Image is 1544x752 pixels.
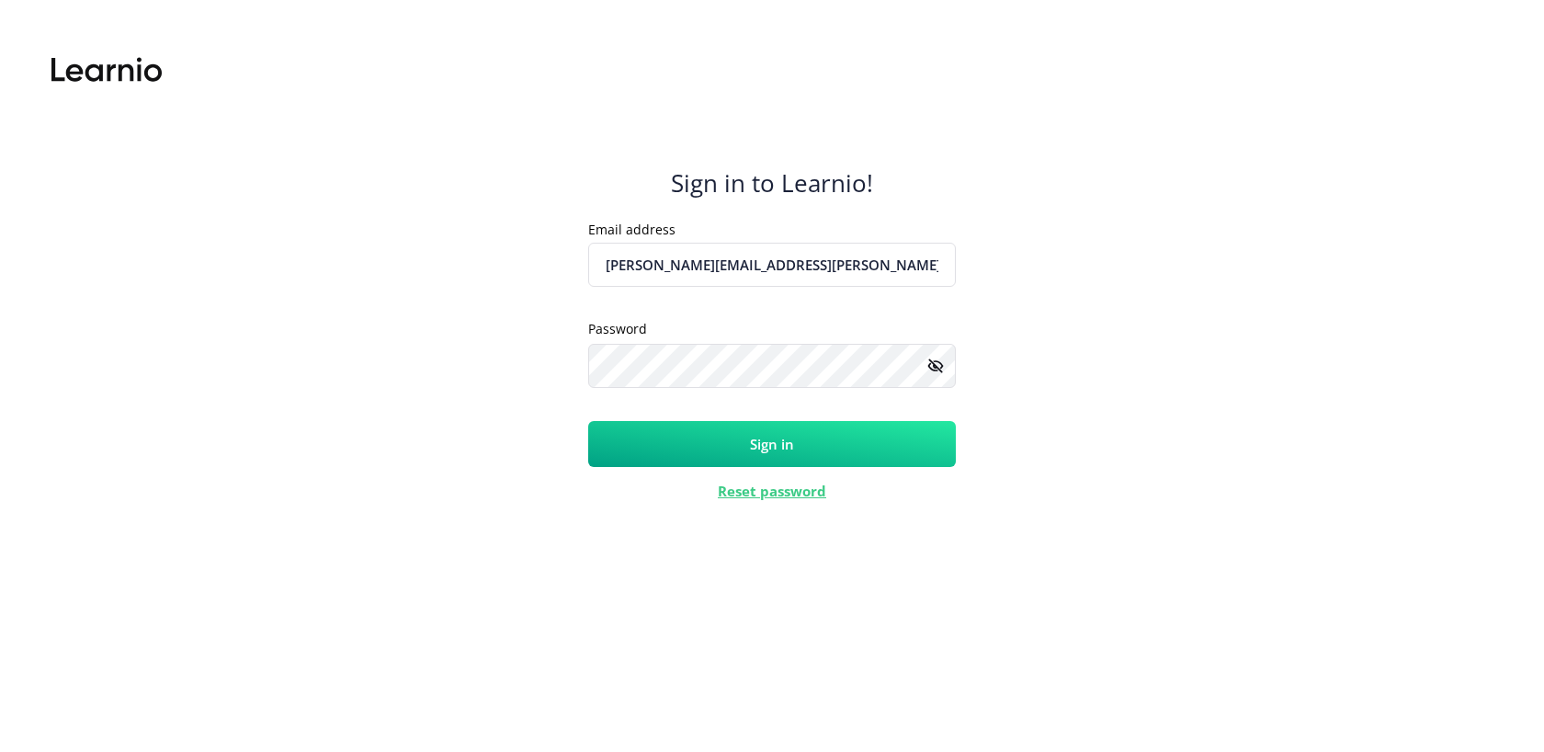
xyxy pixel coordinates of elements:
[588,221,675,239] label: Email address
[588,320,647,338] label: Password
[588,421,956,467] button: Sign in
[588,243,956,287] input: Enter Email
[718,482,826,500] a: Reset password
[671,168,873,198] h4: Sign in to Learnio!
[51,51,162,88] img: Learnio.svg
